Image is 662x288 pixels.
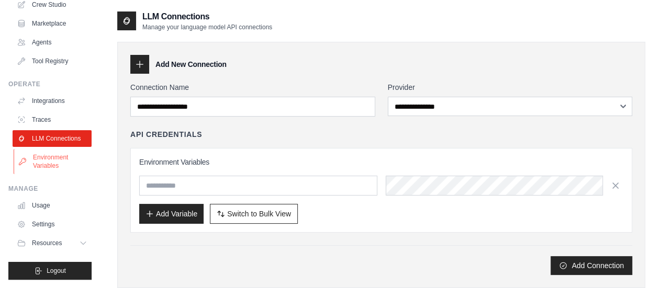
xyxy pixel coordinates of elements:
h3: Add New Connection [155,59,227,70]
a: Marketplace [13,15,92,32]
a: LLM Connections [13,130,92,147]
button: Logout [8,262,92,280]
button: Add Variable [139,204,204,224]
p: Manage your language model API connections [142,23,272,31]
a: Traces [13,111,92,128]
a: Agents [13,34,92,51]
div: Operate [8,80,92,88]
a: Settings [13,216,92,233]
label: Provider [388,82,633,93]
a: Integrations [13,93,92,109]
button: Add Connection [551,256,632,275]
h2: LLM Connections [142,10,272,23]
button: Switch to Bulk View [210,204,298,224]
span: Switch to Bulk View [227,209,291,219]
button: Resources [13,235,92,251]
div: Manage [8,185,92,193]
h4: API Credentials [130,129,202,140]
a: Usage [13,197,92,214]
span: Logout [47,267,66,275]
a: Tool Registry [13,53,92,70]
a: Environment Variables [14,149,93,174]
h3: Environment Variables [139,157,623,167]
span: Resources [32,239,62,247]
label: Connection Name [130,82,375,93]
